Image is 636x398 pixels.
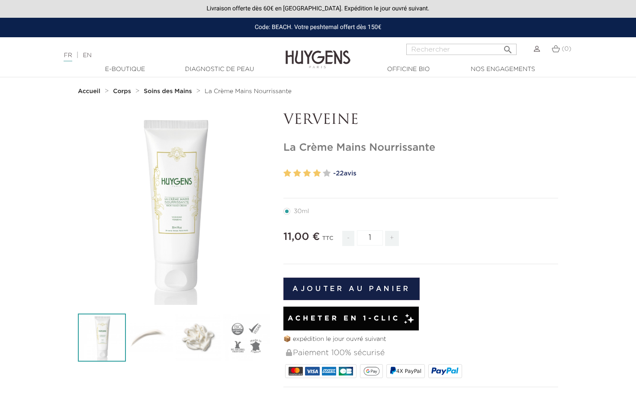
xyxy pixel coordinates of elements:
[342,231,354,246] span: -
[64,52,72,61] a: FR
[78,314,126,362] img: La Crème Mains Nourrissante
[59,50,258,61] div: |
[500,41,516,53] button: 
[82,65,168,74] a: E-Boutique
[322,229,334,252] div: TTC
[83,52,91,58] a: EN
[285,344,558,362] div: Paiement 100% sécurisé
[78,88,100,94] strong: Accueil
[286,36,350,70] img: Huygens
[322,367,336,375] img: AMEX
[144,88,192,94] strong: Soins des Mains
[305,367,319,375] img: VISA
[78,88,102,95] a: Accueil
[313,167,321,180] label: 4
[562,46,571,52] span: (0)
[144,88,194,95] a: Soins des Mains
[339,367,353,375] img: CB_NATIONALE
[283,112,558,129] p: VERVEINE
[503,42,513,52] i: 
[283,208,319,215] label: 30ml
[113,88,133,95] a: Corps
[385,231,399,246] span: +
[365,65,452,74] a: Officine Bio
[113,88,131,94] strong: Corps
[459,65,546,74] a: Nos engagements
[396,368,421,374] span: 4X PayPal
[406,44,517,55] input: Rechercher
[323,167,331,180] label: 5
[289,367,303,375] img: MASTERCARD
[363,367,380,375] img: google_pay
[303,167,311,180] label: 3
[205,88,292,94] span: La Crème Mains Nourrissante
[286,349,292,356] img: Paiement 100% sécurisé
[283,278,420,300] button: Ajouter au panier
[293,167,301,180] label: 2
[283,232,320,242] span: 11,00 €
[283,142,558,154] h1: La Crème Mains Nourrissante
[283,167,291,180] label: 1
[176,65,263,74] a: Diagnostic de peau
[333,167,558,180] a: -22avis
[283,335,558,344] p: 📦 expédition le jour ouvré suivant
[336,170,344,177] span: 22
[357,230,383,246] input: Quantité
[205,88,292,95] a: La Crème Mains Nourrissante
